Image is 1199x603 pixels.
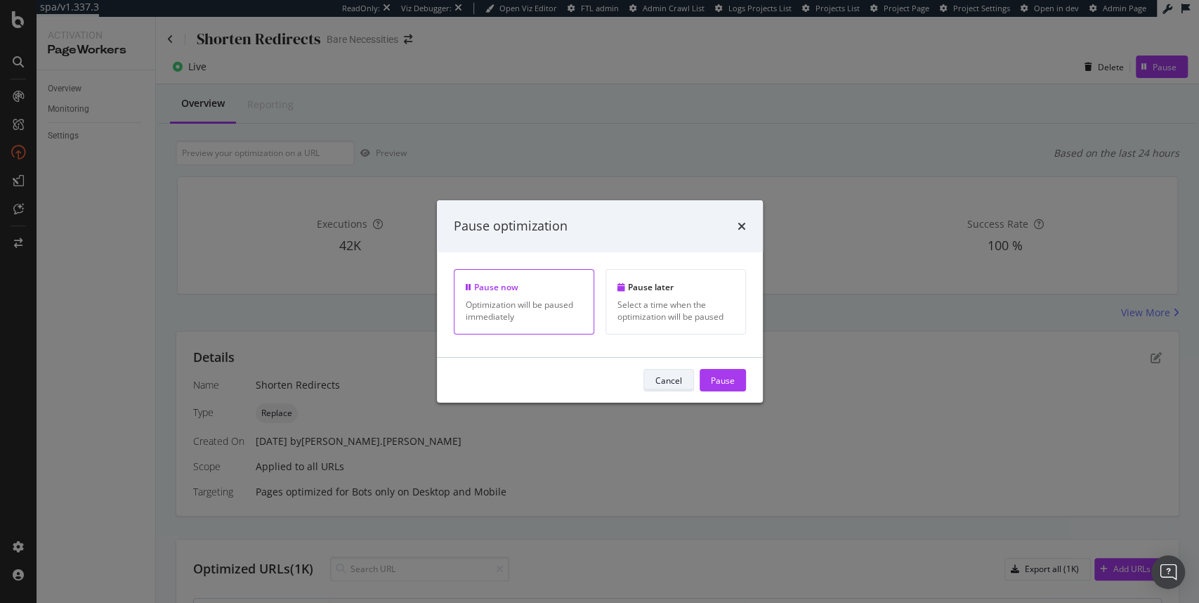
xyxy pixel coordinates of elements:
div: modal [437,200,763,403]
div: Pause [711,374,735,386]
div: Pause later [617,281,734,293]
div: times [738,217,746,235]
div: Select a time when the optimization will be paused [617,299,734,323]
div: Cancel [655,374,682,386]
div: Pause optimization [454,217,568,235]
div: Optimization will be paused immediately [466,299,582,323]
button: Cancel [643,369,694,391]
button: Pause [700,369,746,391]
div: Open Intercom Messenger [1151,555,1185,589]
div: Pause now [466,281,582,293]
